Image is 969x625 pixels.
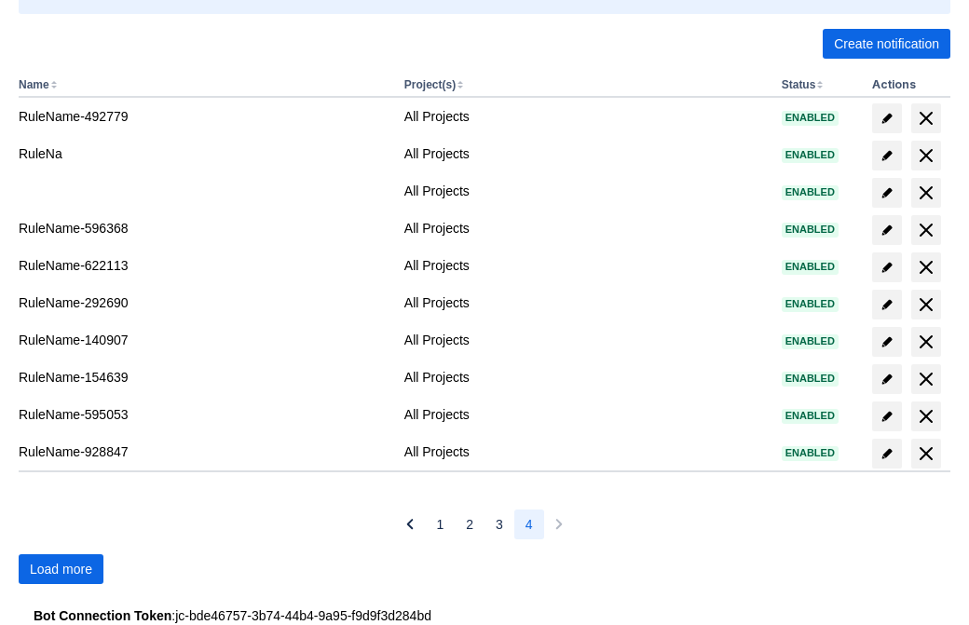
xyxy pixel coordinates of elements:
span: delete [915,331,937,353]
div: All Projects [404,405,767,424]
div: RuleNa [19,144,389,163]
strong: Bot Connection Token [34,608,171,623]
span: edit [880,297,894,312]
span: Enabled [782,224,839,235]
span: edit [880,446,894,461]
div: All Projects [404,182,767,200]
div: RuleName-140907 [19,331,389,349]
div: RuleName-622113 [19,256,389,275]
span: Enabled [782,336,839,346]
span: Create notification [834,29,939,59]
button: Next [544,510,574,539]
span: 3 [496,510,503,539]
div: All Projects [404,256,767,275]
span: 2 [466,510,473,539]
span: Enabled [782,262,839,272]
div: : jc-bde46757-3b74-44b4-9a95-f9d9f3d284bd [34,606,935,625]
span: edit [880,260,894,275]
div: RuleName-292690 [19,293,389,312]
span: edit [880,334,894,349]
span: Enabled [782,187,839,197]
span: Load more [30,554,92,584]
div: All Projects [404,368,767,387]
span: edit [880,409,894,424]
span: delete [915,144,937,167]
div: RuleName-596368 [19,219,389,238]
span: edit [880,223,894,238]
span: Enabled [782,374,839,384]
span: 1 [436,510,444,539]
nav: Pagination [395,510,573,539]
div: All Projects [404,442,767,461]
span: delete [915,256,937,279]
span: delete [915,219,937,241]
span: delete [915,182,937,204]
span: Enabled [782,411,839,421]
button: Page 4 [514,510,544,539]
span: Enabled [782,113,839,123]
button: Status [782,78,816,91]
span: edit [880,111,894,126]
button: Page 3 [484,510,514,539]
div: RuleName-154639 [19,368,389,387]
span: Enabled [782,299,839,309]
th: Actions [865,74,950,98]
span: delete [915,293,937,316]
div: All Projects [404,293,767,312]
button: Previous [395,510,425,539]
span: delete [915,107,937,129]
div: All Projects [404,107,767,126]
div: All Projects [404,144,767,163]
span: edit [880,185,894,200]
div: All Projects [404,331,767,349]
span: Enabled [782,150,839,160]
span: delete [915,405,937,428]
span: edit [880,372,894,387]
div: RuleName-595053 [19,405,389,424]
div: All Projects [404,219,767,238]
div: RuleName-928847 [19,442,389,461]
span: delete [915,368,937,390]
span: Enabled [782,448,839,458]
button: Project(s) [404,78,456,91]
div: RuleName-492779 [19,107,389,126]
button: Page 2 [455,510,484,539]
button: Name [19,78,49,91]
span: edit [880,148,894,163]
span: delete [915,442,937,465]
button: Load more [19,554,103,584]
span: 4 [525,510,533,539]
button: Create notification [823,29,950,59]
button: Page 1 [425,510,455,539]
